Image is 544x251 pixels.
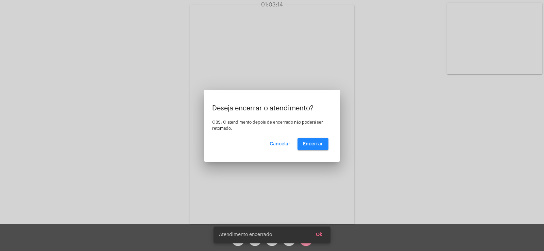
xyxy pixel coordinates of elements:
[316,232,322,237] span: Ok
[270,142,290,146] span: Cancelar
[264,138,296,150] button: Cancelar
[261,2,283,7] span: 01:03:14
[297,138,328,150] button: Encerrar
[219,231,272,238] span: Atendimento encerrado
[212,105,332,112] p: Deseja encerrar o atendimento?
[303,142,323,146] span: Encerrar
[212,120,323,130] span: OBS: O atendimento depois de encerrado não poderá ser retomado.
